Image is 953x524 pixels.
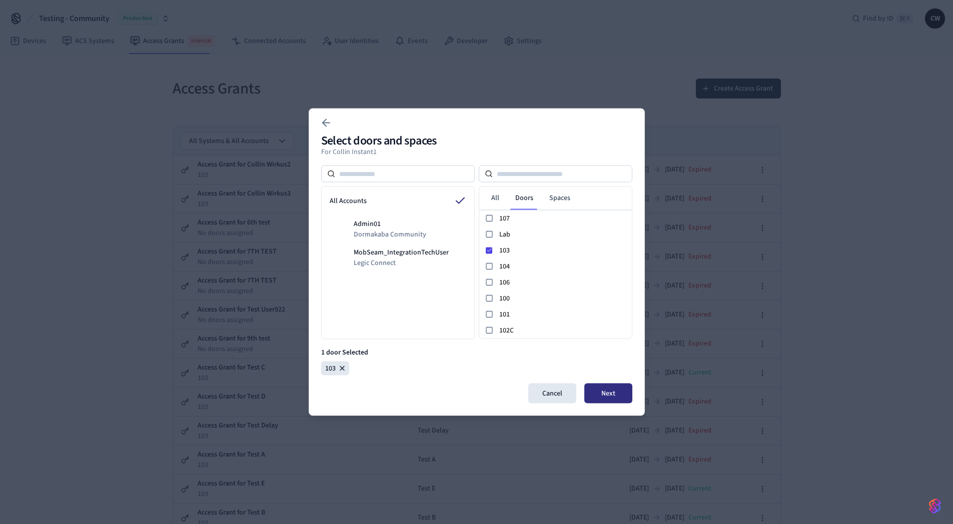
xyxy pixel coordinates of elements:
span: 106 [499,277,628,287]
span: Admin01 [354,219,426,229]
span: 107 [499,213,628,223]
div: 107 [479,210,632,226]
a: Doors [507,189,541,207]
button: Next [584,383,632,403]
span: Legic Connect [354,258,449,268]
div: 101 [479,306,632,322]
span: All Accounts [330,195,367,206]
span: 102C [499,325,628,335]
span: 100 [499,293,628,303]
span: MobSeam_IntegrationTechUser [354,247,449,258]
span: 103 [499,245,628,255]
div: Lab [479,226,632,242]
span: Dormakaba Community [354,229,426,239]
a: Spaces [541,189,578,207]
div: 103 [321,361,349,375]
p: 1 door Selected [321,347,632,357]
span: 104 [499,261,628,271]
span: 101 [499,309,628,319]
div: 104 [479,258,632,274]
p: For Collin Instant1 [321,147,437,157]
span: Lab [499,229,628,239]
button: Cancel [528,383,576,403]
div: 102C [479,322,632,338]
h2: Select doors and spaces [321,135,437,147]
div: Admin01Dormakaba Community [322,215,474,243]
a: All [483,189,507,207]
div: 106 [479,274,632,290]
div: 103 [479,242,632,258]
img: SeamLogoGradient.69752ec5.svg [929,498,941,514]
div: MobSeam_IntegrationTechUserLegic Connect [322,243,474,272]
div: 100 [479,290,632,306]
div: All Accounts [322,187,474,215]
